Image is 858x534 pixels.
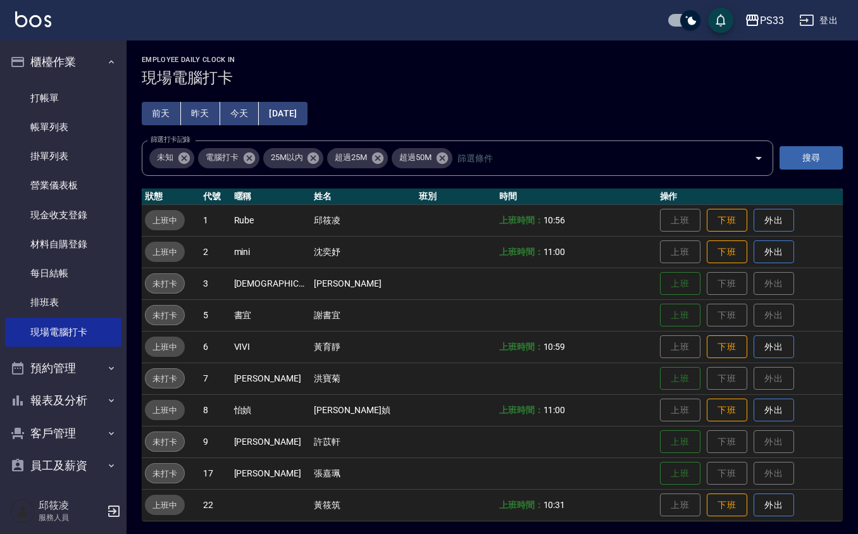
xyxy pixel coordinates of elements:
button: 櫃檯作業 [5,46,121,78]
button: [DATE] [259,102,307,125]
button: 下班 [707,240,747,264]
span: 上班中 [145,404,185,417]
span: 10:56 [544,215,566,225]
td: 書宜 [231,299,311,331]
input: 篩選條件 [454,147,732,169]
span: 電腦打卡 [198,151,246,164]
div: PS33 [760,13,784,28]
span: 未打卡 [146,467,184,480]
button: 搜尋 [780,146,843,170]
button: 外出 [754,494,794,517]
p: 服務人員 [39,512,103,523]
button: 登出 [794,9,843,32]
td: 3 [200,268,230,299]
button: 外出 [754,335,794,359]
button: 上班 [660,272,700,295]
td: [PERSON_NAME] [231,363,311,394]
th: 狀態 [142,189,200,205]
span: 未打卡 [146,435,184,449]
button: 下班 [707,399,747,422]
button: 員工及薪資 [5,449,121,482]
th: 操作 [657,189,843,205]
span: 超過50M [392,151,439,164]
span: 11:00 [544,247,566,257]
button: 下班 [707,494,747,517]
span: 上班中 [145,245,185,259]
td: Rube [231,204,311,236]
span: 10:31 [544,500,566,510]
td: 2 [200,236,230,268]
img: Person [10,499,35,524]
span: 超過25M [327,151,375,164]
button: 外出 [754,240,794,264]
button: 外出 [754,209,794,232]
button: 報表及分析 [5,384,121,417]
td: 邱筱凌 [311,204,415,236]
b: 上班時間： [499,342,544,352]
button: 上班 [660,430,700,454]
b: 上班時間： [499,500,544,510]
th: 班別 [416,189,496,205]
a: 打帳單 [5,84,121,113]
label: 篩選打卡記錄 [151,135,190,144]
div: 25M以內 [263,148,324,168]
a: 現場電腦打卡 [5,318,121,347]
button: 客戶管理 [5,417,121,450]
button: Open [749,148,769,168]
button: save [708,8,733,33]
th: 代號 [200,189,230,205]
td: 1 [200,204,230,236]
b: 上班時間： [499,247,544,257]
button: 外出 [754,399,794,422]
a: 材料自購登錄 [5,230,121,259]
td: [PERSON_NAME] [231,426,311,457]
td: 17 [200,457,230,489]
td: 沈奕妤 [311,236,415,268]
td: 張嘉珮 [311,457,415,489]
td: 6 [200,331,230,363]
div: 電腦打卡 [198,148,259,168]
button: PS33 [740,8,789,34]
span: 上班中 [145,214,185,227]
button: 今天 [220,102,259,125]
td: [PERSON_NAME] [231,457,311,489]
td: 許苡軒 [311,426,415,457]
td: 8 [200,394,230,426]
td: 洪寶菊 [311,363,415,394]
td: mini [231,236,311,268]
b: 上班時間： [499,215,544,225]
td: 謝書宜 [311,299,415,331]
a: 排班表 [5,288,121,317]
span: 未打卡 [146,372,184,385]
img: Logo [15,11,51,27]
span: 未打卡 [146,277,184,290]
td: 7 [200,363,230,394]
a: 現金收支登錄 [5,201,121,230]
td: [DEMOGRAPHIC_DATA][PERSON_NAME] [231,268,311,299]
td: 5 [200,299,230,331]
td: 怡媜 [231,394,311,426]
button: 前天 [142,102,181,125]
button: 下班 [707,335,747,359]
td: [PERSON_NAME] [311,268,415,299]
td: 9 [200,426,230,457]
span: 上班中 [145,340,185,354]
span: 未知 [149,151,181,164]
a: 每日結帳 [5,259,121,288]
a: 掛單列表 [5,142,121,171]
td: 黃筱筑 [311,489,415,521]
b: 上班時間： [499,405,544,415]
h5: 邱筱凌 [39,499,103,512]
td: [PERSON_NAME]媜 [311,394,415,426]
button: 上班 [660,367,700,390]
span: 上班中 [145,499,185,512]
button: 預約管理 [5,352,121,385]
td: 22 [200,489,230,521]
span: 25M以內 [263,151,311,164]
div: 未知 [149,148,194,168]
button: 昨天 [181,102,220,125]
td: 黃育靜 [311,331,415,363]
div: 超過50M [392,148,452,168]
span: 10:59 [544,342,566,352]
button: 下班 [707,209,747,232]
